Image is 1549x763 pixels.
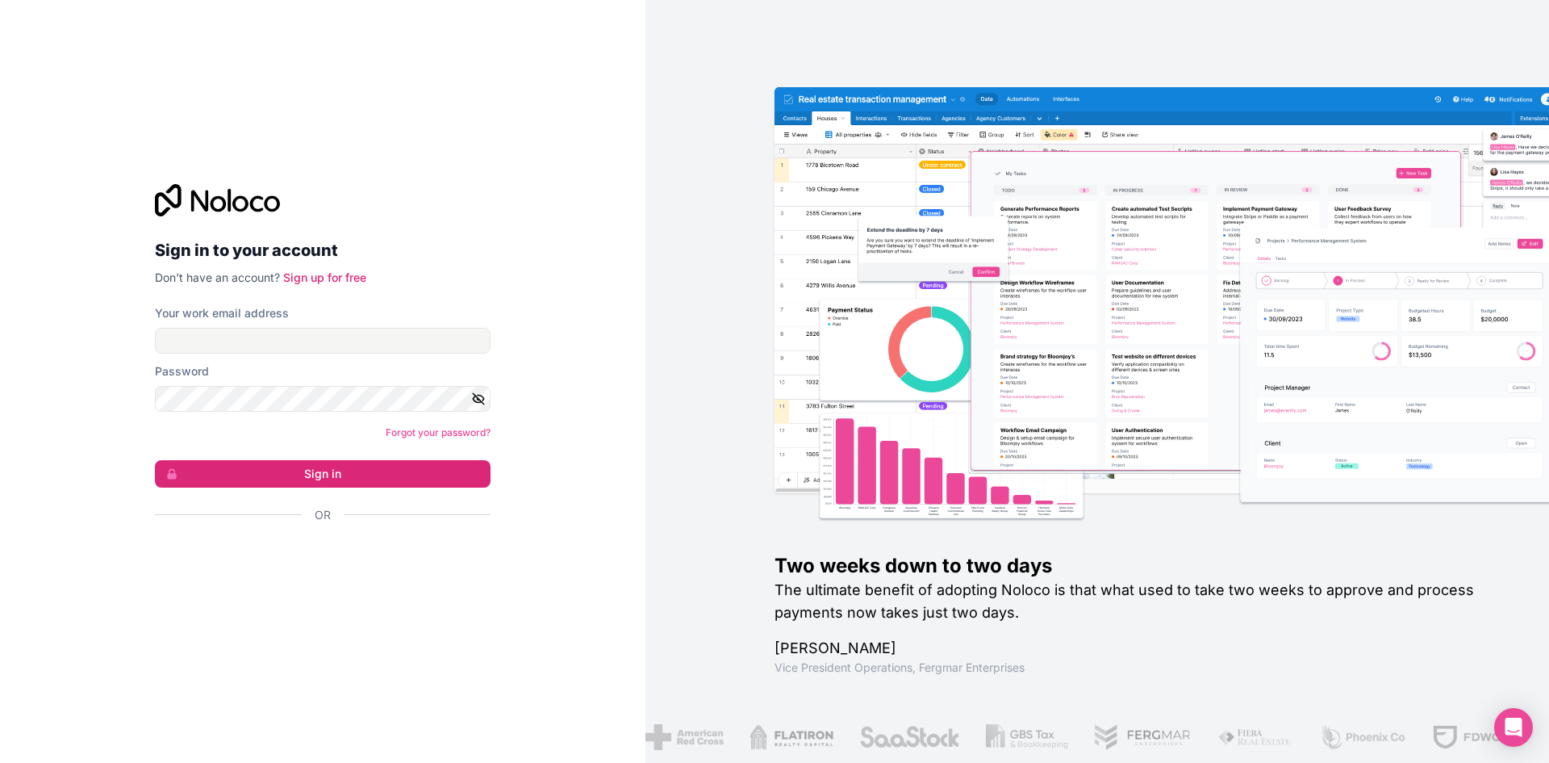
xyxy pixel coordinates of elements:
[645,724,724,750] img: /assets/american-red-cross-BAupjrZR.png
[155,270,280,284] span: Don't have an account?
[1093,724,1192,750] img: /assets/fergmar-CudnrXN5.png
[749,724,833,750] img: /assets/flatiron-C8eUkumj.png
[774,637,1497,660] h1: [PERSON_NAME]
[1217,724,1293,750] img: /assets/fiera-fwj2N5v4.png
[155,305,289,321] label: Your work email address
[283,270,366,284] a: Sign up for free
[1319,724,1406,750] img: /assets/phoenix-BREaitsQ.png
[155,328,491,354] input: Email address
[155,236,491,265] h2: Sign in to your account
[155,386,491,412] input: Password
[1494,708,1533,747] div: Open Intercom Messenger
[858,724,960,750] img: /assets/saastock-C6Zbiodz.png
[986,724,1068,750] img: /assets/gbstax-C-GtDUiK.png
[155,460,491,488] button: Sign in
[315,507,331,523] span: Or
[155,363,209,379] label: Password
[774,553,1497,579] h1: Two weeks down to two days
[386,426,491,438] a: Forgot your password?
[1431,724,1526,750] img: /assets/fdworks-Bi04fVtw.png
[774,579,1497,624] h2: The ultimate benefit of adopting Noloco is that what used to take two weeks to approve and proces...
[774,660,1497,676] h1: Vice President Operations , Fergmar Enterprises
